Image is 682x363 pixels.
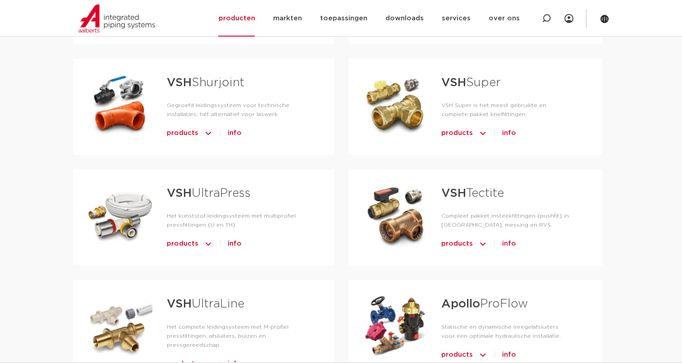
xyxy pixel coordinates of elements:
span: products [441,126,473,140]
p: Het complete leidingsysteem met M-profiel pressfittingen, afsluiters, buizen en pressgereedschap. [167,322,305,349]
p: Gegroefd leidingssysteem voor technische installaties; hét alternatief voor laswerk. [167,101,305,119]
a: info [502,348,516,362]
img: icon-chevron-up-1.svg [204,237,213,251]
a: VSHSuper [441,77,501,88]
img: icon-chevron-up-1.svg [478,237,487,251]
p: Compleet pakket insteekfittingen (pushfit) in [GEOGRAPHIC_DATA], messing en RVS. [441,211,573,229]
strong: VSH [441,77,466,88]
img: icon-chevron-up-1.svg [204,126,213,140]
a: info [502,237,516,251]
span: products [441,348,473,362]
p: Het kunststof leidingsysteem met multiprofiel pressfittingen (U en TH). [167,211,305,229]
strong: VSH [441,187,466,199]
a: info [228,126,242,140]
p: Statische en dynamische inregelafsluiters voor een optimale hydraulische installatie. [441,322,573,340]
span: products [167,126,198,140]
a: VSHTectite [441,187,504,199]
a: VSHShurjoint [167,77,244,88]
strong: VSH [167,298,192,310]
span: products [167,237,198,251]
a: VSHUltraPress [167,187,251,199]
a: ApolloProFlow [441,298,528,310]
a: info [502,126,516,140]
img: icon-chevron-up-1.svg [478,126,487,140]
img: icon-chevron-up-1.svg [478,348,487,362]
p: VSH Super is het meest gebruikte en complete pakket knelfittingen. [441,101,573,119]
a: VSHUltraLine [167,298,244,310]
span: products [441,237,473,251]
strong: VSH [167,77,192,88]
a: info [228,237,242,251]
strong: Apollo [441,298,480,310]
strong: VSH [167,187,192,199]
